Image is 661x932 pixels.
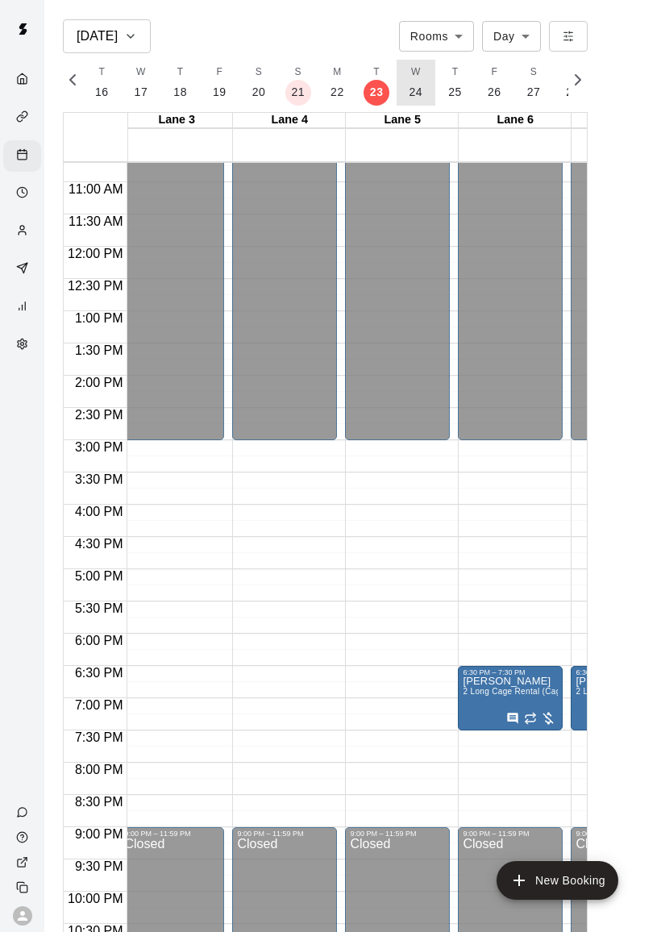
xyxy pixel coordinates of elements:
div: 6:30 PM – 7:30 PM: Sassy Sluggers [458,666,563,730]
svg: Has notes [506,712,519,725]
span: T [373,64,380,81]
div: 6:30 PM – 7:30 PM [463,668,558,676]
p: 19 [213,84,227,101]
span: T [177,64,184,81]
button: [DATE] [63,19,151,53]
div: 9:00 PM – 11:59 PM [124,830,219,838]
button: T25 [435,60,475,106]
span: 1:30 PM [71,343,127,357]
span: 7:00 PM [71,698,127,712]
a: View public page [3,850,44,875]
span: 2 Long Cage Rental (Cages 5-6) [463,687,588,696]
button: W17 [122,60,161,106]
button: F26 [475,60,514,106]
p: 28 [566,84,580,101]
span: 6:00 PM [71,634,127,647]
span: S [295,64,301,81]
button: S20 [239,60,279,106]
button: S27 [514,60,554,106]
p: 22 [330,84,344,101]
span: 8:30 PM [71,795,127,809]
h6: [DATE] [77,25,118,48]
div: 9:00 PM – 11:59 PM [237,830,332,838]
button: T18 [160,60,200,106]
span: T [452,64,459,81]
span: W [136,64,146,81]
span: Recurring event [524,712,537,725]
p: 26 [488,84,501,101]
span: F [491,64,497,81]
span: 11:00 AM [64,182,127,196]
p: 16 [95,84,109,101]
span: 2:30 PM [71,408,127,422]
div: 9:00 PM – 11:59 PM [350,830,445,838]
div: Lane 6 [459,113,572,128]
span: 2:00 PM [71,376,127,389]
span: 7:30 PM [71,730,127,744]
button: T23 [357,60,397,106]
span: 12:30 PM [64,279,127,293]
span: 3:30 PM [71,472,127,486]
button: S21 [278,60,318,106]
a: Visit help center [3,825,44,850]
div: 9:00 PM – 11:59 PM [463,830,558,838]
p: 24 [409,84,423,101]
a: Contact Us [3,800,44,825]
button: add [497,861,618,900]
span: 5:30 PM [71,601,127,615]
span: W [411,64,421,81]
span: 8:00 PM [71,763,127,776]
span: 9:30 PM [71,859,127,873]
span: 4:00 PM [71,505,127,518]
p: 17 [135,84,148,101]
span: S [530,64,537,81]
p: 25 [448,84,462,101]
div: Lane 4 [233,113,346,128]
img: Swift logo [6,13,39,45]
span: T [98,64,105,81]
span: 5:00 PM [71,569,127,583]
span: 12:00 PM [64,247,127,260]
span: 11:30 AM [64,214,127,228]
span: 3:00 PM [71,440,127,454]
span: 4:30 PM [71,537,127,551]
span: 1:00 PM [71,311,127,325]
span: M [333,64,341,81]
div: Rooms [399,21,474,51]
p: 20 [252,84,266,101]
button: T16 [82,60,122,106]
button: F19 [200,60,239,106]
span: 6:30 PM [71,666,127,680]
p: 18 [173,84,187,101]
button: M22 [318,60,357,106]
div: Copy public page link [3,875,44,900]
p: 27 [527,84,541,101]
p: 21 [291,84,305,101]
button: W24 [397,60,436,106]
div: Lane 3 [120,113,233,128]
span: S [256,64,262,81]
span: 10:00 PM [64,892,127,905]
p: 23 [370,84,384,101]
div: Lane 5 [346,113,459,128]
span: 9:00 PM [71,827,127,841]
button: 28 [553,60,592,106]
span: F [216,64,222,81]
span: 10:30 AM [64,150,127,164]
div: Day [482,21,541,51]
